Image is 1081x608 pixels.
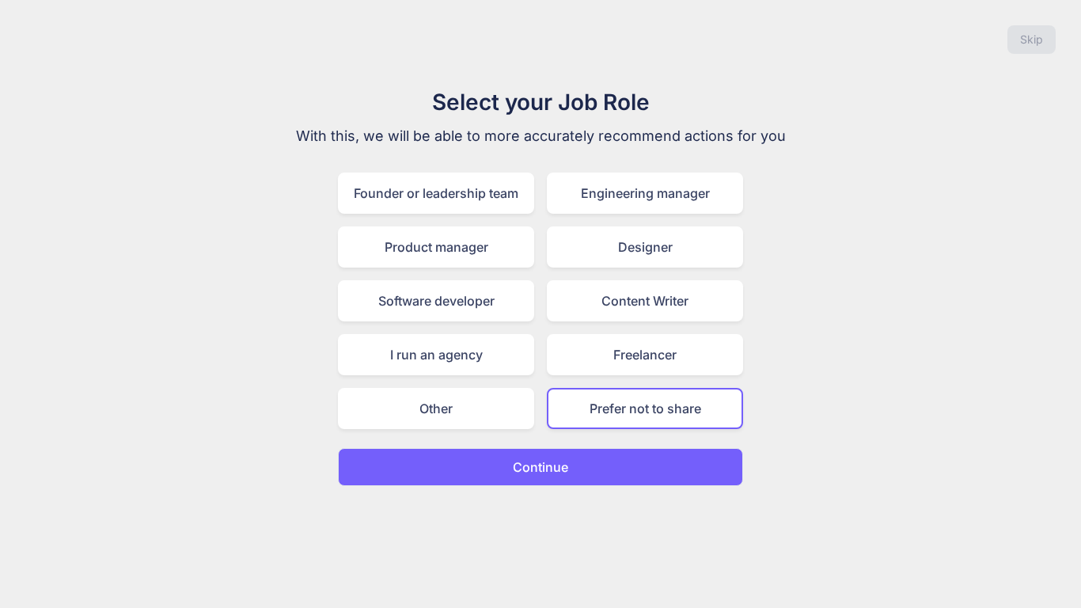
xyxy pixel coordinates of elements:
[547,280,743,321] div: Content Writer
[338,334,534,375] div: I run an agency
[338,226,534,268] div: Product manager
[547,388,743,429] div: Prefer not to share
[338,448,743,486] button: Continue
[547,173,743,214] div: Engineering manager
[275,85,806,119] h1: Select your Job Role
[1007,25,1056,54] button: Skip
[513,458,568,477] p: Continue
[547,226,743,268] div: Designer
[338,173,534,214] div: Founder or leadership team
[547,334,743,375] div: Freelancer
[275,125,806,147] p: With this, we will be able to more accurately recommend actions for you
[338,388,534,429] div: Other
[338,280,534,321] div: Software developer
